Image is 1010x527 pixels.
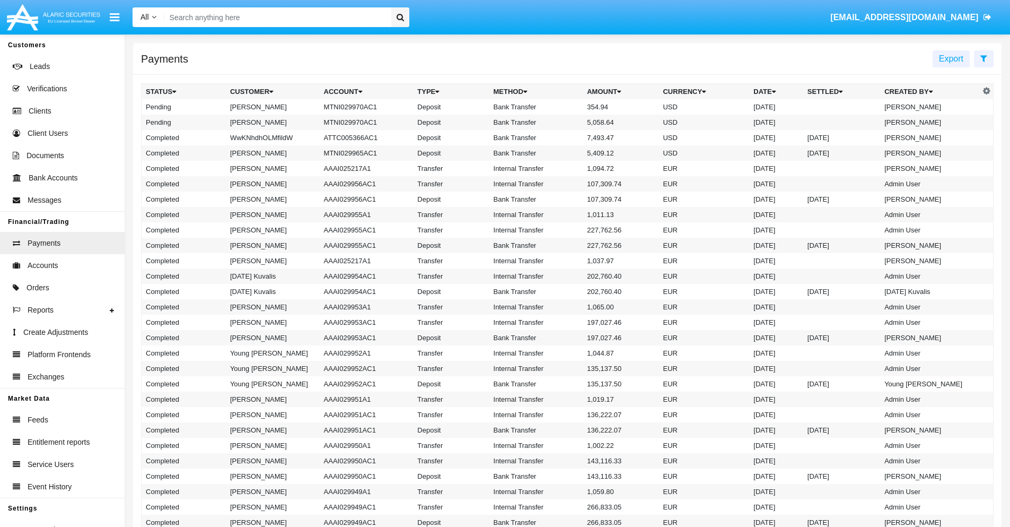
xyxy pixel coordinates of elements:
[489,484,583,499] td: Internal Transfer
[489,207,583,222] td: Internal Transfer
[749,299,803,315] td: [DATE]
[749,130,803,145] td: [DATE]
[658,192,749,207] td: EUR
[413,176,489,192] td: Transfer
[583,145,658,161] td: 5,409.12
[142,361,226,376] td: Completed
[142,345,226,361] td: Completed
[658,499,749,515] td: EUR
[226,115,320,130] td: [PERSON_NAME]
[320,345,414,361] td: AAAI029952A1
[749,192,803,207] td: [DATE]
[320,130,414,145] td: ATTC005366AC1
[226,361,320,376] td: Young [PERSON_NAME]
[749,99,803,115] td: [DATE]
[489,407,583,422] td: Internal Transfer
[320,422,414,438] td: AAAI029951AC1
[413,269,489,284] td: Transfer
[658,407,749,422] td: EUR
[939,54,963,63] span: Export
[28,260,58,271] span: Accounts
[749,253,803,269] td: [DATE]
[142,84,226,100] th: Status
[803,130,880,145] td: [DATE]
[880,376,980,392] td: Young [PERSON_NAME]
[658,345,749,361] td: EUR
[413,469,489,484] td: Deposit
[583,345,658,361] td: 1,044.87
[28,481,72,493] span: Event History
[880,361,980,376] td: Admin User
[226,484,320,499] td: [PERSON_NAME]
[226,238,320,253] td: [PERSON_NAME]
[880,207,980,222] td: Admin User
[583,469,658,484] td: 143,116.33
[880,284,980,299] td: [DATE] Kuvalis
[142,115,226,130] td: Pending
[320,99,414,115] td: MTNI029970AC1
[583,99,658,115] td: 354.94
[133,12,164,23] a: All
[749,269,803,284] td: [DATE]
[658,84,749,100] th: Currency
[320,469,414,484] td: AAAI029950AC1
[142,315,226,330] td: Completed
[583,222,658,238] td: 227,762.56
[749,176,803,192] td: [DATE]
[880,222,980,238] td: Admin User
[880,161,980,176] td: [PERSON_NAME]
[142,99,226,115] td: Pending
[825,3,997,32] a: [EMAIL_ADDRESS][DOMAIN_NAME]
[880,453,980,469] td: Admin User
[413,84,489,100] th: Type
[226,299,320,315] td: [PERSON_NAME]
[320,361,414,376] td: AAAI029952AC1
[880,238,980,253] td: [PERSON_NAME]
[413,161,489,176] td: Transfer
[28,195,62,206] span: Messages
[880,192,980,207] td: [PERSON_NAME]
[142,407,226,422] td: Completed
[320,238,414,253] td: AAAI029955AC1
[489,453,583,469] td: Internal Transfer
[413,453,489,469] td: Transfer
[658,161,749,176] td: EUR
[880,392,980,407] td: Admin User
[320,161,414,176] td: AAAI025217A1
[880,253,980,269] td: [PERSON_NAME]
[880,469,980,484] td: [PERSON_NAME]
[413,130,489,145] td: Deposit
[226,499,320,515] td: [PERSON_NAME]
[658,361,749,376] td: EUR
[749,376,803,392] td: [DATE]
[583,161,658,176] td: 1,094.72
[142,330,226,345] td: Completed
[658,145,749,161] td: USD
[749,392,803,407] td: [DATE]
[658,469,749,484] td: EUR
[226,469,320,484] td: [PERSON_NAME]
[320,269,414,284] td: AAAI029954AC1
[489,130,583,145] td: Bank Transfer
[489,299,583,315] td: Internal Transfer
[803,192,880,207] td: [DATE]
[583,376,658,392] td: 135,137.50
[489,499,583,515] td: Internal Transfer
[880,484,980,499] td: Admin User
[5,2,102,33] img: Logo image
[142,453,226,469] td: Completed
[142,299,226,315] td: Completed
[749,222,803,238] td: [DATE]
[749,438,803,453] td: [DATE]
[583,192,658,207] td: 107,309.74
[803,145,880,161] td: [DATE]
[583,238,658,253] td: 227,762.56
[749,84,803,100] th: Date
[320,315,414,330] td: AAAI029953AC1
[413,407,489,422] td: Transfer
[320,253,414,269] td: AAAI025217A1
[226,176,320,192] td: [PERSON_NAME]
[142,422,226,438] td: Completed
[413,484,489,499] td: Transfer
[413,330,489,345] td: Deposit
